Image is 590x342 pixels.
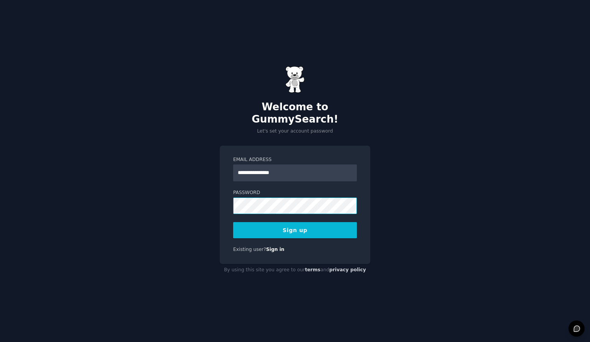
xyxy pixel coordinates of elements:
a: privacy policy [329,267,366,272]
div: By using this site you agree to our and [220,264,370,276]
a: terms [305,267,320,272]
img: Gummy Bear [285,66,305,93]
label: Email Address [233,156,357,163]
label: Password [233,189,357,196]
span: Existing user? [233,247,266,252]
button: Sign up [233,222,357,238]
p: Let's set your account password [220,128,370,135]
h2: Welcome to GummySearch! [220,101,370,125]
a: Sign in [266,247,285,252]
